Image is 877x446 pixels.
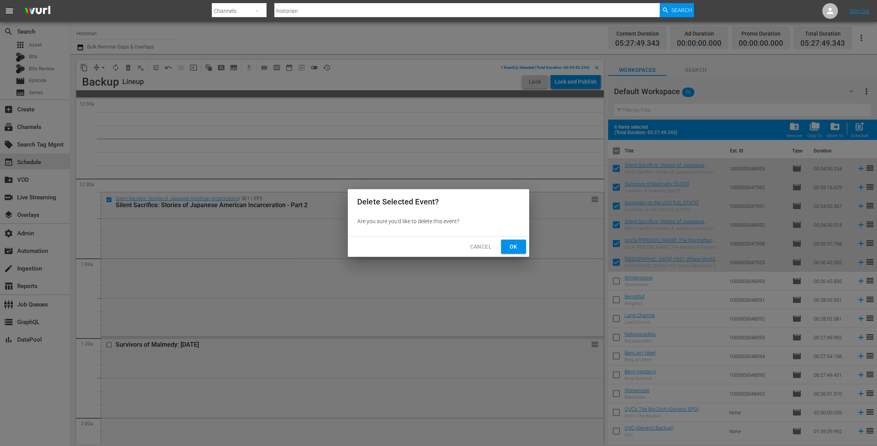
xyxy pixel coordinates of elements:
[849,8,870,14] a: Sign Out
[470,242,492,252] span: Cancel
[19,2,56,20] img: ans4CAIJ8jUAAAAAAAAAAAAAAAAAAAAAAAAgQb4GAAAAAAAAAAAAAAAAAAAAAAAAJMjXAAAAAAAAAAAAAAAAAAAAAAAAgAT5G...
[348,214,529,228] div: Are you sure you'd like to delete this event?
[671,3,692,17] span: Search
[5,6,14,16] span: menu
[464,240,498,254] button: Cancel
[507,242,520,252] span: Ok
[357,195,520,208] h2: Delete Selected Event?
[501,240,526,254] button: Ok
